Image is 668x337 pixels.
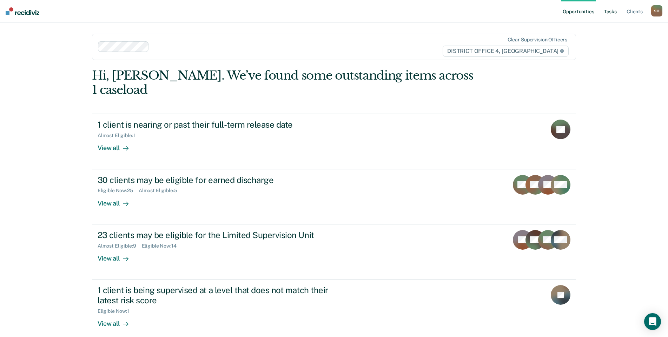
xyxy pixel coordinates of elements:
[98,308,135,314] div: Eligible Now : 1
[139,188,183,194] div: Almost Eligible : 5
[98,133,141,139] div: Almost Eligible : 1
[92,114,576,169] a: 1 client is nearing or past their full-term release dateAlmost Eligible:1View all
[92,224,576,279] a: 23 clients may be eligible for the Limited Supervision UnitAlmost Eligible:9Eligible Now:14View all
[6,7,39,15] img: Recidiviz
[98,194,137,207] div: View all
[508,37,567,43] div: Clear supervision officers
[98,314,137,328] div: View all
[651,5,662,16] button: SM
[443,46,569,57] span: DISTRICT OFFICE 4, [GEOGRAPHIC_DATA]
[142,243,182,249] div: Eligible Now : 14
[98,285,344,305] div: 1 client is being supervised at a level that does not match their latest risk score
[92,169,576,224] a: 30 clients may be eligible for earned dischargeEligible Now:25Almost Eligible:5View all
[92,68,479,97] div: Hi, [PERSON_NAME]. We’ve found some outstanding items across 1 caseload
[98,120,344,130] div: 1 client is nearing or past their full-term release date
[98,249,137,262] div: View all
[98,139,137,152] div: View all
[98,175,344,185] div: 30 clients may be eligible for earned discharge
[98,243,142,249] div: Almost Eligible : 9
[98,230,344,240] div: 23 clients may be eligible for the Limited Supervision Unit
[644,313,661,330] div: Open Intercom Messenger
[98,188,139,194] div: Eligible Now : 25
[651,5,662,16] div: S M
